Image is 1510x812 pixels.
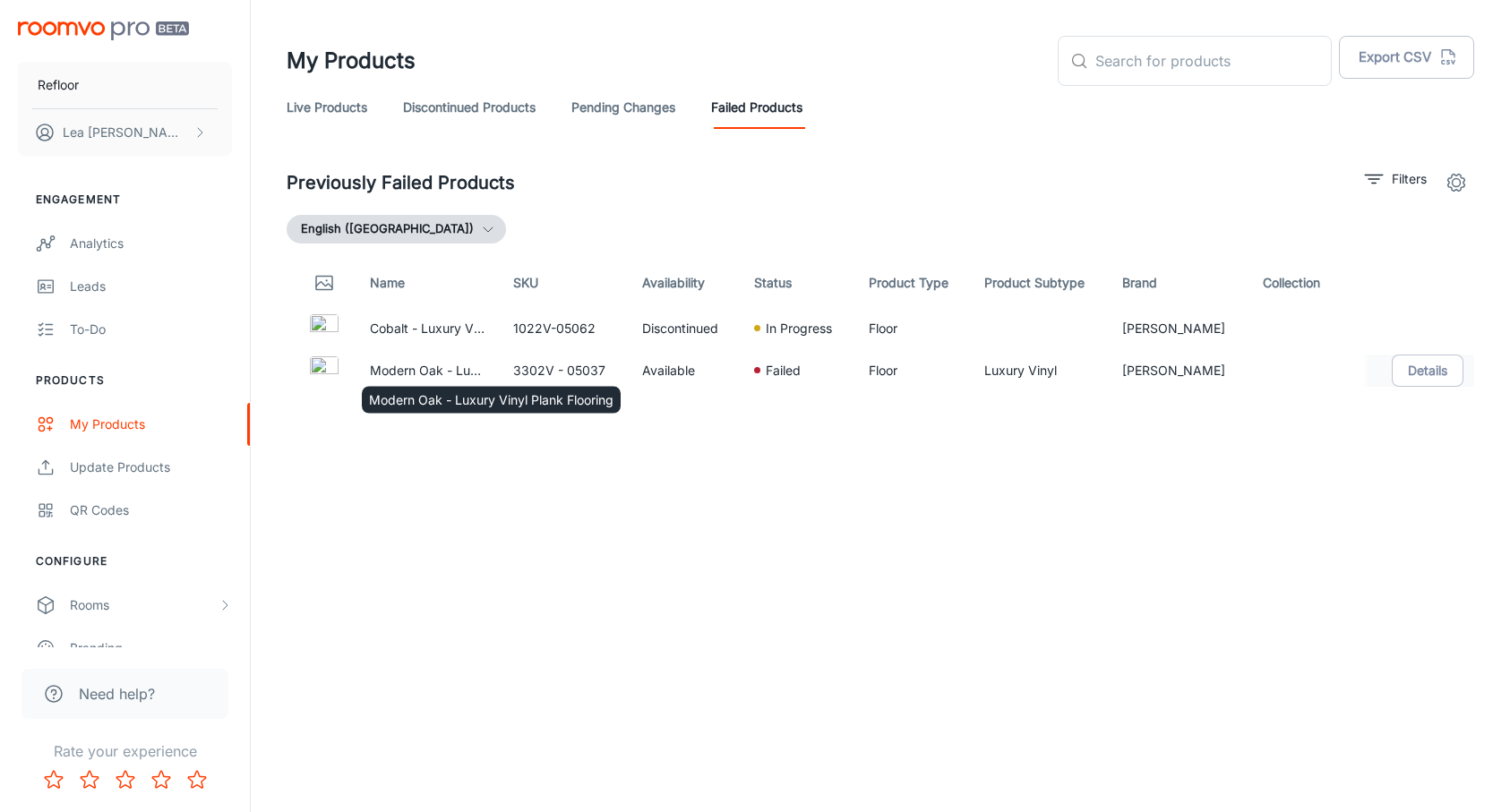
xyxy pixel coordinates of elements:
[370,361,485,380] p: Modern Oak - Luxury Vinyl Plank Flooring
[143,762,179,798] button: Rate 4 star
[1248,258,1348,308] th: Collection
[1108,308,1248,349] td: [PERSON_NAME]
[1339,36,1474,79] button: Export CSV
[63,123,189,142] p: Lea [PERSON_NAME]
[70,638,232,658] div: Branding
[70,320,232,339] div: To-do
[18,21,189,40] img: Roomvo PRO Beta
[970,349,1108,392] td: Luxury Vinyl
[18,62,232,108] button: Refloor
[766,319,832,338] p: In Progress
[356,258,499,308] th: Name
[287,215,506,244] button: English ([GEOGRAPHIC_DATA])
[70,277,232,296] div: Leads
[499,349,628,392] td: 3302V - 05037
[72,762,107,798] button: Rate 2 star
[179,762,215,798] button: Rate 5 star
[370,319,485,338] p: Cobalt - Luxury Vinyl Tile Flooring
[1108,349,1248,392] td: [PERSON_NAME]
[628,308,740,349] td: Discontinued
[499,258,628,308] th: SKU
[79,683,155,705] span: Need help?
[970,258,1108,308] th: Product Subtype
[14,740,236,762] p: Rate your experience
[628,349,740,392] td: Available
[766,361,801,380] p: Failed
[1438,165,1474,201] button: settings
[1108,258,1248,308] th: Brand
[1392,169,1427,189] p: Filters
[740,258,854,308] th: Status
[287,86,367,129] a: Live Products
[1360,165,1431,193] button: filter
[70,500,232,520] div: QR Codes
[1095,36,1332,86] input: Search for products
[571,86,675,129] a: Pending Changes
[36,762,72,798] button: Rate 1 star
[313,272,335,294] svg: Thumbnail
[1392,355,1463,387] button: Details
[70,415,232,434] div: My Products
[854,349,970,392] td: Floor
[107,762,143,798] button: Rate 3 star
[403,86,536,129] a: Discontinued Products
[711,86,802,129] a: Failed Products
[287,45,416,77] h1: My Products
[70,595,218,615] div: Rooms
[38,75,79,95] p: Refloor
[854,258,970,308] th: Product Type
[854,308,970,349] td: Floor
[287,169,515,196] h2: Previously Failed Products
[70,234,232,253] div: Analytics
[628,258,740,308] th: Availability
[18,109,232,156] button: Lea [PERSON_NAME]
[369,390,613,410] p: Modern Oak - Luxury Vinyl Plank Flooring
[70,457,232,477] div: Update Products
[499,308,628,349] td: 1022V-05062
